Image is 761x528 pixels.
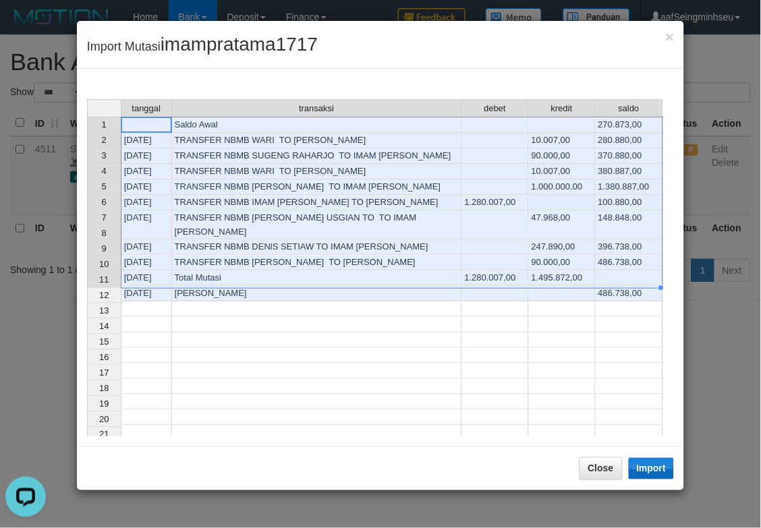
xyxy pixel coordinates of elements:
span: 20 [99,414,109,424]
td: [DATE] [121,164,172,179]
td: 396.738,00 [596,239,663,255]
span: 1 [102,119,107,129]
td: 270.873,00 [596,117,663,133]
td: [PERSON_NAME] [172,286,462,301]
button: Close [666,30,674,44]
span: 18 [99,383,109,393]
span: 2 [102,135,107,145]
span: 17 [99,368,109,378]
span: × [666,29,674,45]
td: [DATE] [121,239,172,255]
td: TRANSFER NBMB WARI TO [PERSON_NAME] [172,133,462,148]
td: TRANSFER NBMB IMAM [PERSON_NAME] TO [PERSON_NAME] [172,195,462,210]
button: Open LiveChat chat widget [5,5,46,46]
td: TRANSFER NBMB [PERSON_NAME] TO IMAM [PERSON_NAME] [172,179,462,195]
td: 380.887,00 [596,164,663,179]
td: TRANSFER NBMB DENlS SETIAW TO IMAM [PERSON_NAME] [172,239,462,255]
td: Saldo Awal [172,117,462,133]
span: 8 [102,228,107,238]
span: 16 [99,352,109,362]
td: 10.007,00 [529,164,596,179]
span: saldo [619,104,640,113]
td: 486.738,00 [596,255,663,270]
td: [DATE] [121,179,172,195]
td: 1.380.887,00 [596,179,663,195]
span: kredit [551,104,573,113]
span: Import Mutasi [87,40,318,53]
td: 100.880,00 [596,195,663,210]
td: [DATE] [121,195,172,210]
td: 486.738,00 [596,286,663,301]
td: [DATE] [121,255,172,270]
td: TRANSFER NBMB SUGENG RAHARJO TO IMAM [PERSON_NAME] [172,148,462,164]
span: transaksi [299,104,334,113]
td: TRANSFER NBMB [PERSON_NAME] USGIAN TO TO IMAM [PERSON_NAME] [172,210,462,239]
span: 21 [99,430,109,440]
span: imampratama1717 [161,34,318,55]
span: 14 [99,321,109,331]
span: 7 [102,212,107,223]
span: 5 [102,181,107,192]
span: 10 [99,259,109,269]
td: 1.495.872,00 [529,270,596,286]
td: [DATE] [121,270,172,286]
td: Total Mutasi [172,270,462,286]
span: 4 [102,166,107,176]
td: TRANSFER NBMB WARI TO [PERSON_NAME] [172,164,462,179]
td: 148.848,00 [596,210,663,239]
td: 370.880,00 [596,148,663,164]
span: tanggal [132,104,161,113]
td: [DATE] [121,286,172,301]
td: [DATE] [121,210,172,239]
span: 6 [102,197,107,207]
span: 11 [99,274,109,285]
span: 3 [102,150,107,160]
span: 13 [99,305,109,316]
td: [DATE] [121,148,172,164]
span: 15 [99,336,109,347]
span: 19 [99,399,109,409]
span: debet [484,104,507,113]
td: 90.000,00 [529,255,596,270]
td: TRANSFER NBMB [PERSON_NAME] TO [PERSON_NAME] [172,255,462,270]
td: 47.968,00 [529,210,596,239]
td: 280.880,00 [596,133,663,148]
button: Import [629,458,675,479]
td: 1.000.000,00 [529,179,596,195]
td: 1.280.007,00 [462,195,529,210]
span: 9 [102,243,107,254]
td: 247.890,00 [529,239,596,255]
th: Select whole grid [87,99,121,117]
td: 10.007,00 [529,133,596,148]
button: Close [580,457,623,480]
span: 12 [99,290,109,300]
td: 90.000,00 [529,148,596,164]
td: [DATE] [121,133,172,148]
td: 1.280.007,00 [462,270,529,286]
